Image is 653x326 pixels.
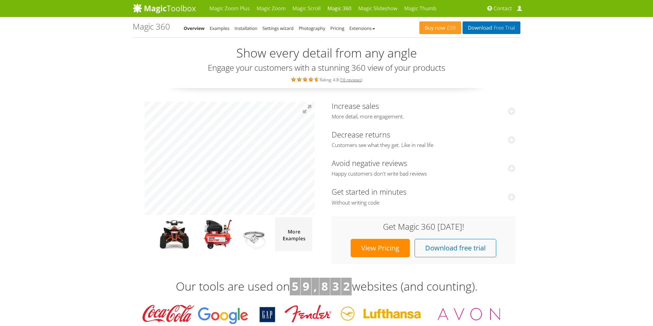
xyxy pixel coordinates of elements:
[463,21,520,34] a: DownloadFree Trial
[332,142,515,149] span: Customers see what they get. Like in real life
[303,278,309,294] b: 9
[492,25,515,31] span: Free Trial
[332,113,515,120] span: More detail, more engagement.
[321,278,328,294] b: 8
[133,278,520,295] h3: Our tools are used on websites (and counting).
[332,186,515,206] a: Get started in minutesWithout writing code
[133,3,196,13] img: MagicToolbox.com - Image tools for your website
[493,5,512,12] span: Contact
[332,158,515,177] a: Avoid negative reviewsHappy customers don't write bad reviews
[332,101,515,120] a: Increase salesMore detail, more engagement.
[275,217,312,251] img: more magic 360 demos
[184,25,205,31] a: Overview
[445,25,456,31] span: £99
[349,25,375,31] a: Extensions
[263,25,294,31] a: Settings wizard
[299,25,325,31] a: Photography
[332,170,515,177] span: Happy customers don't write bad reviews
[210,25,230,31] a: Examples
[330,25,344,31] a: Pricing
[341,77,361,83] a: 16 reviews
[133,76,520,83] div: Rating: 4.8 ( )
[415,239,496,257] a: Download free trial
[138,302,515,326] img: Magic Toolbox Customers
[133,46,520,60] h2: Show every detail from any angle
[133,63,520,72] h3: Engage your customers with a stunning 360 view of your products
[332,199,515,206] span: Without writing code
[419,21,461,34] a: Buy now£99
[332,278,339,294] b: 3
[351,239,410,257] a: View Pricing
[314,278,317,294] b: ,
[338,222,508,231] h3: Get Magic 360 [DATE]!
[235,25,257,31] a: Installation
[343,278,350,294] b: 2
[292,278,298,294] b: 5
[133,22,170,31] h1: Magic 360
[332,129,515,149] a: Decrease returnsCustomers see what they get. Like in real life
